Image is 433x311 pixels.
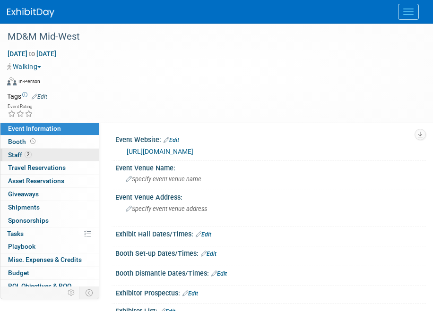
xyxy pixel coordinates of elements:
a: Edit [211,270,227,277]
span: Booth [8,138,37,145]
button: Walking [7,62,45,71]
td: Toggle Event Tabs [80,286,99,299]
a: Playbook [0,240,99,253]
span: Budget [8,269,29,277]
button: Menu [398,4,419,20]
span: Event Information [8,125,61,132]
span: Asset Reservations [8,177,64,185]
a: Edit [182,290,198,297]
a: Shipments [0,201,99,214]
span: [DATE] [DATE] [7,50,57,58]
span: Misc. Expenses & Credits [8,256,82,263]
span: Giveaways [8,190,39,198]
a: [URL][DOMAIN_NAME] [127,148,193,155]
div: In-Person [18,78,40,85]
div: Event Rating [8,104,33,109]
a: Giveaways [0,188,99,201]
span: Specify event venue address [126,205,207,212]
span: Sponsorships [8,217,49,224]
div: Event Format [7,76,421,90]
span: to [27,50,36,58]
a: Budget [0,267,99,279]
span: Tasks [7,230,24,237]
span: ROI, Objectives & ROO [8,282,71,290]
a: Edit [164,137,179,143]
a: Travel Reservations [0,161,99,174]
span: Shipments [8,203,40,211]
a: Staff2 [0,149,99,161]
a: Sponsorships [0,214,99,227]
a: Edit [32,93,47,100]
a: Asset Reservations [0,175,99,187]
span: 2 [25,151,32,158]
td: Tags [7,92,47,101]
div: Exhibitor Prospectus: [115,286,426,298]
a: Edit [201,251,216,257]
a: ROI, Objectives & ROO [0,280,99,293]
a: Edit [196,231,211,238]
div: MD&M Mid-West [4,28,414,45]
span: Booth not reserved yet [28,138,37,145]
div: Event Venue Name: [115,161,426,173]
a: Tasks [0,227,99,240]
span: Specify event venue name [126,176,201,183]
div: Booth Set-up Dates/Times: [115,246,426,259]
span: Playbook [8,243,35,250]
span: Staff [8,151,32,159]
span: Travel Reservations [8,164,66,171]
td: Personalize Event Tab Strip [63,286,80,299]
a: Event Information [0,122,99,135]
a: Booth [0,135,99,148]
div: Event Venue Address: [115,190,426,202]
a: Misc. Expenses & Credits [0,253,99,266]
div: Exhibit Hall Dates/Times: [115,227,426,239]
div: Booth Dismantle Dates/Times: [115,266,426,278]
div: Event Website: [115,133,426,145]
img: ExhibitDay [7,8,54,17]
img: Format-Inperson.png [7,77,17,85]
